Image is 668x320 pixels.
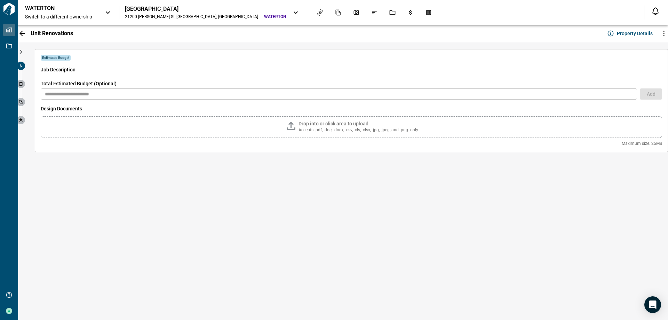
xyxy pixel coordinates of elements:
span: Design Documents [41,105,662,112]
span: Maximum size: 25MB [41,141,662,146]
span: Drop into or click area to upload [299,121,368,126]
div: Documents [331,7,345,18]
button: Open notification feed [650,6,661,17]
span: Total Estimated Budget (Optional) [41,80,662,87]
div: [GEOGRAPHIC_DATA] [125,6,286,13]
p: WATERTON [25,5,88,12]
span: Job Description [41,66,662,73]
div: Jobs [385,7,400,18]
span: Switch to a different ownership [25,13,98,20]
span: Estimated Budget [41,55,71,61]
span: Unit Renovations [31,30,73,37]
span: Accepts .pdf, .doc, .docx, .csv, .xls, .xlsx, .jpg, .jpeg, and .png. only [299,127,418,133]
div: Asset View [313,7,327,18]
div: Photos [349,7,364,18]
div: Budgets [403,7,418,18]
div: Issues & Info [367,7,382,18]
span: WATERTON [264,14,286,19]
div: Takeoff Center [421,7,436,18]
span: Property Details [617,30,653,37]
div: 21200 [PERSON_NAME] St , [GEOGRAPHIC_DATA] , [GEOGRAPHIC_DATA] [125,14,258,19]
div: Open Intercom Messenger [644,296,661,313]
button: Property Details [606,28,655,39]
